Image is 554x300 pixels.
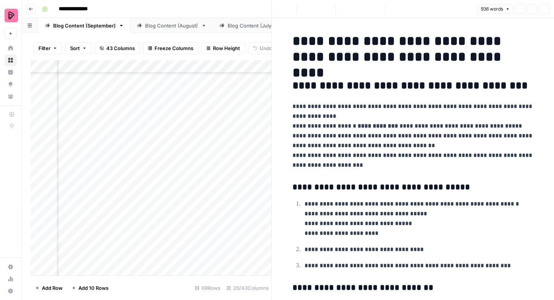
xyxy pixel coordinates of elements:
[5,78,17,90] a: Opportunities
[201,42,245,54] button: Row Height
[5,261,17,273] a: Settings
[481,6,503,12] span: 936 words
[106,44,135,52] span: 43 Columns
[248,42,277,54] button: Undo
[34,42,62,54] button: Filter
[213,44,240,52] span: Row Height
[5,285,17,297] button: Help + Support
[477,4,513,14] button: 936 words
[5,42,17,54] a: Home
[223,282,272,294] div: 20/43 Columns
[31,282,67,294] button: Add Row
[53,22,116,29] div: Blog Content (September)
[213,18,289,33] a: Blog Content (July)
[42,284,63,292] span: Add Row
[260,44,272,52] span: Undo
[38,18,130,33] a: Blog Content (September)
[67,282,113,294] button: Add 10 Rows
[155,44,193,52] span: Freeze Columns
[38,44,51,52] span: Filter
[5,273,17,285] a: Usage
[78,284,109,292] span: Add 10 Rows
[95,42,140,54] button: 43 Columns
[143,42,198,54] button: Freeze Columns
[5,9,18,22] img: Preply Logo
[192,282,223,294] div: 69 Rows
[130,18,213,33] a: Blog Content (August)
[5,54,17,66] a: Browse
[5,90,17,102] a: Your Data
[145,22,198,29] div: Blog Content (August)
[65,42,92,54] button: Sort
[228,22,274,29] div: Blog Content (July)
[5,66,17,78] a: Insights
[5,6,17,25] button: Workspace: Preply
[70,44,80,52] span: Sort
